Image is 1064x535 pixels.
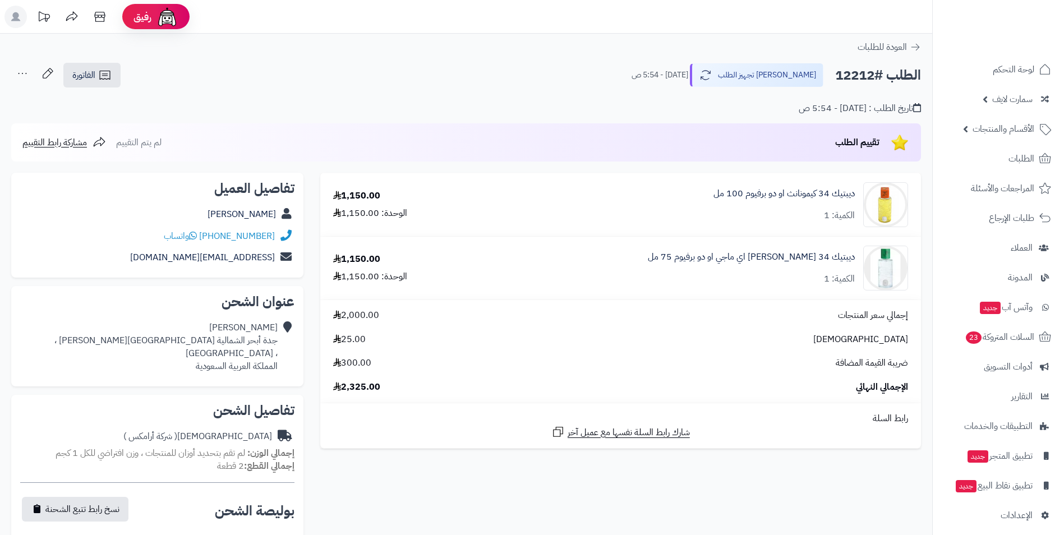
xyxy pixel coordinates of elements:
[22,136,87,149] span: مشاركة رابط التقييم
[939,205,1057,232] a: طلبات الإرجاع
[130,251,275,264] a: [EMAIL_ADDRESS][DOMAIN_NAME]
[690,63,823,87] button: [PERSON_NAME] تجهيز الطلب
[333,253,380,266] div: 1,150.00
[20,295,294,308] h2: عنوان الشحن
[123,430,272,443] div: [DEMOGRAPHIC_DATA]
[939,175,1057,202] a: المراجعات والأسئلة
[988,30,1053,53] img: logo-2.png
[939,413,1057,440] a: التطبيقات والخدمات
[968,450,988,463] span: جديد
[208,207,276,221] a: [PERSON_NAME]
[54,321,278,372] div: [PERSON_NAME] جدة أبحر الشمالية [GEOGRAPHIC_DATA][PERSON_NAME] ، ، [GEOGRAPHIC_DATA] المملكة العر...
[939,353,1057,380] a: أدوات التسويق
[632,70,688,81] small: [DATE] - 5:54 ص
[864,182,908,227] img: 1687013660-14932858640.762x900-90x90.jpg
[939,502,1057,529] a: الإعدادات
[955,478,1033,494] span: تطبيق نقاط البيع
[939,442,1057,469] a: تطبيق المتجرجديد
[979,299,1033,315] span: وآتس آب
[551,425,690,439] a: شارك رابط السلة نفسها مع عميل آخر
[333,190,380,202] div: 1,150.00
[939,145,1057,172] a: الطلبات
[939,234,1057,261] a: العملاء
[835,136,879,149] span: تقييم الطلب
[836,357,908,370] span: ضريبة القيمة المضافة
[123,430,177,443] span: ( شركة أرامكس )
[568,426,690,439] span: شارك رابط السلة نفسها مع عميل آخر
[199,229,275,243] a: [PHONE_NUMBER]
[965,329,1034,345] span: السلات المتروكة
[1008,270,1033,285] span: المدونة
[973,121,1034,137] span: الأقسام والمنتجات
[966,448,1033,464] span: تطبيق المتجر
[116,136,162,149] span: لم يتم التقييم
[939,324,1057,350] a: السلات المتروكة23
[939,472,1057,499] a: تطبيق نقاط البيعجديد
[799,102,921,115] div: تاريخ الطلب : [DATE] - 5:54 ص
[858,40,907,54] span: العودة للطلبات
[164,229,197,243] a: واتساب
[813,333,908,346] span: [DEMOGRAPHIC_DATA]
[333,270,407,283] div: الوحدة: 1,150.00
[333,207,407,220] div: الوحدة: 1,150.00
[22,136,106,149] a: مشاركة رابط التقييم
[713,187,855,200] a: ديبتيك 34 كيمونانث او دو برفيوم 100 مل
[939,383,1057,410] a: التقارير
[856,381,908,394] span: الإجمالي النهائي
[966,331,982,344] span: 23
[333,357,371,370] span: 300.00
[824,209,855,222] div: الكمية: 1
[20,404,294,417] h2: تفاصيل الشحن
[835,64,921,87] h2: الطلب #12212
[992,91,1033,107] span: سمارت لايف
[956,480,977,492] span: جديد
[939,294,1057,321] a: وآتس آبجديد
[133,10,151,24] span: رفيق
[864,246,908,290] img: 1691952890-zezfhwagos1o0p2b50xeljhq0e3y0ofg3n066emf9prgrlcpaazj78qhd0iq-w500-q85-90x90.webp
[838,309,908,322] span: إجمالي سعر المنتجات
[333,381,380,394] span: 2,325.00
[824,273,855,285] div: الكمية: 1
[1011,240,1033,256] span: العملاء
[22,497,128,522] button: نسخ رابط تتبع الشحنة
[333,309,379,322] span: 2,000.00
[971,181,1034,196] span: المراجعات والأسئلة
[648,251,855,264] a: ديبتيك 34 [PERSON_NAME] اي ماجي او دو برفيوم 75 مل
[1008,151,1034,167] span: الطلبات
[72,68,95,82] span: الفاتورة
[939,264,1057,291] a: المدونة
[156,6,178,28] img: ai-face.png
[989,210,1034,226] span: طلبات الإرجاع
[56,446,245,460] span: لم تقم بتحديد أوزان للمنتجات ، وزن افتراضي للكل 1 كجم
[247,446,294,460] strong: إجمالي الوزن:
[984,359,1033,375] span: أدوات التسويق
[939,56,1057,83] a: لوحة التحكم
[325,412,916,425] div: رابط السلة
[45,502,119,516] span: نسخ رابط تتبع الشحنة
[30,6,58,31] a: تحديثات المنصة
[1001,508,1033,523] span: الإعدادات
[980,302,1001,314] span: جديد
[217,459,294,473] small: 2 قطعة
[20,182,294,195] h2: تفاصيل العميل
[1011,389,1033,404] span: التقارير
[215,504,294,518] h2: بوليصة الشحن
[333,333,366,346] span: 25.00
[964,418,1033,434] span: التطبيقات والخدمات
[993,62,1034,77] span: لوحة التحكم
[63,63,121,87] a: الفاتورة
[858,40,921,54] a: العودة للطلبات
[244,459,294,473] strong: إجمالي القطع:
